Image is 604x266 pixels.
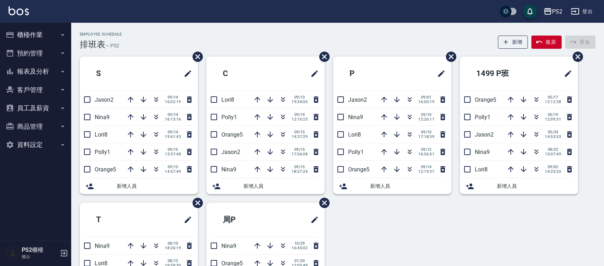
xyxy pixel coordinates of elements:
span: Orange5 [475,96,496,103]
span: 刪除班表 [314,192,331,213]
span: 17:18:39 [418,134,434,139]
button: 櫃檯作業 [3,26,68,44]
span: Orange5 [95,166,116,173]
span: 18:26:19 [165,246,181,250]
button: 報表及分析 [3,62,68,81]
span: 修改班表的標題 [560,65,572,82]
span: 09/10 [418,112,434,117]
span: 09/13 [292,95,308,100]
span: Jason2 [95,96,114,103]
button: 員工及薪資 [3,99,68,117]
span: 12:26:11 [418,117,434,122]
span: 05/24 [545,130,561,134]
button: 預約管理 [3,44,68,63]
span: Polly1 [475,114,490,121]
span: 新增人員 [497,182,572,190]
button: 商品管理 [3,117,68,136]
span: Jason2 [221,149,240,155]
button: 登出 [568,5,595,18]
button: PS2 [541,4,565,19]
img: Person [6,246,20,260]
span: Polly1 [95,149,110,155]
span: 修改班表的標題 [179,211,192,228]
h5: PS2櫃檯 [22,246,58,254]
span: 16:50:19 [418,100,434,104]
span: Nina9 [475,149,490,155]
span: 13:37:48 [165,152,181,156]
span: 12:12:38 [545,100,561,104]
div: 新增人員 [333,178,451,194]
div: 新增人員 [460,178,578,194]
span: 修改班表的標題 [306,211,319,228]
h2: 局P [212,207,276,233]
button: save [523,4,537,18]
img: Logo [9,6,29,15]
span: 12:10:23 [292,117,308,122]
span: 17:56:08 [292,152,308,156]
span: 19:41:43 [165,134,181,139]
button: 客戶管理 [3,81,68,99]
span: Lori8 [475,166,488,173]
span: 09/14 [165,130,181,134]
span: 14:37:29 [292,134,308,139]
span: Nina9 [221,243,236,249]
h3: 排班表 [80,39,105,49]
span: 16:56:51 [418,152,434,156]
p: 櫃台 [22,254,58,260]
span: 05/19 [545,112,561,117]
span: Lori8 [221,96,234,103]
span: 09/15 [165,165,181,169]
span: 09/14 [292,112,308,117]
span: 09/15 [292,147,308,152]
span: 08/12 [165,259,181,263]
span: 14:57:49 [165,169,181,174]
span: 修改班表的標題 [433,65,446,82]
h2: S [85,61,146,86]
h2: T [85,207,146,233]
span: 09/15 [165,147,181,152]
span: Jason2 [348,96,367,103]
span: 新增人員 [117,182,192,190]
span: 16:02:19 [165,100,181,104]
span: Nina9 [348,114,363,121]
span: 15:07:49 [545,152,561,156]
span: 09/01 [418,95,434,100]
span: Lori8 [95,131,107,138]
span: Nina9 [95,114,110,121]
span: 09/15 [292,165,308,169]
span: 新增人員 [243,182,319,190]
span: Nina9 [95,243,110,249]
span: 刪除班表 [314,46,331,67]
span: 09/02 [545,165,561,169]
span: 08/22 [545,147,561,152]
span: 09/10 [418,130,434,134]
span: 18:57:24 [292,169,308,174]
span: 14:25:20 [545,169,561,174]
span: 刪除班表 [567,46,584,67]
span: 01/20 [292,259,308,263]
h2: 1499 P班 [466,61,540,86]
h2: C [212,61,272,86]
span: 05/17 [545,95,561,100]
span: 16:45:02 [292,246,308,250]
span: Polly1 [221,114,237,121]
h2: Employee Schedule [80,32,122,37]
button: 復原 [531,36,562,49]
div: 新增人員 [80,178,198,194]
span: 09/14 [165,95,181,100]
div: 新增人員 [206,178,325,194]
span: 12:19:37 [418,169,434,174]
button: 資料設定 [3,135,68,154]
span: Orange5 [348,166,369,173]
span: 刪除班表 [187,46,204,67]
span: 修改班表的標題 [306,65,319,82]
span: 12:09:31 [545,117,561,122]
span: 14:53:53 [545,134,561,139]
span: 修改班表的標題 [179,65,192,82]
span: 09/14 [418,165,434,169]
span: Orange5 [221,131,243,138]
span: Jason2 [475,131,494,138]
h2: P [339,61,399,86]
span: 08/10 [165,241,181,246]
span: Nina9 [221,166,236,173]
